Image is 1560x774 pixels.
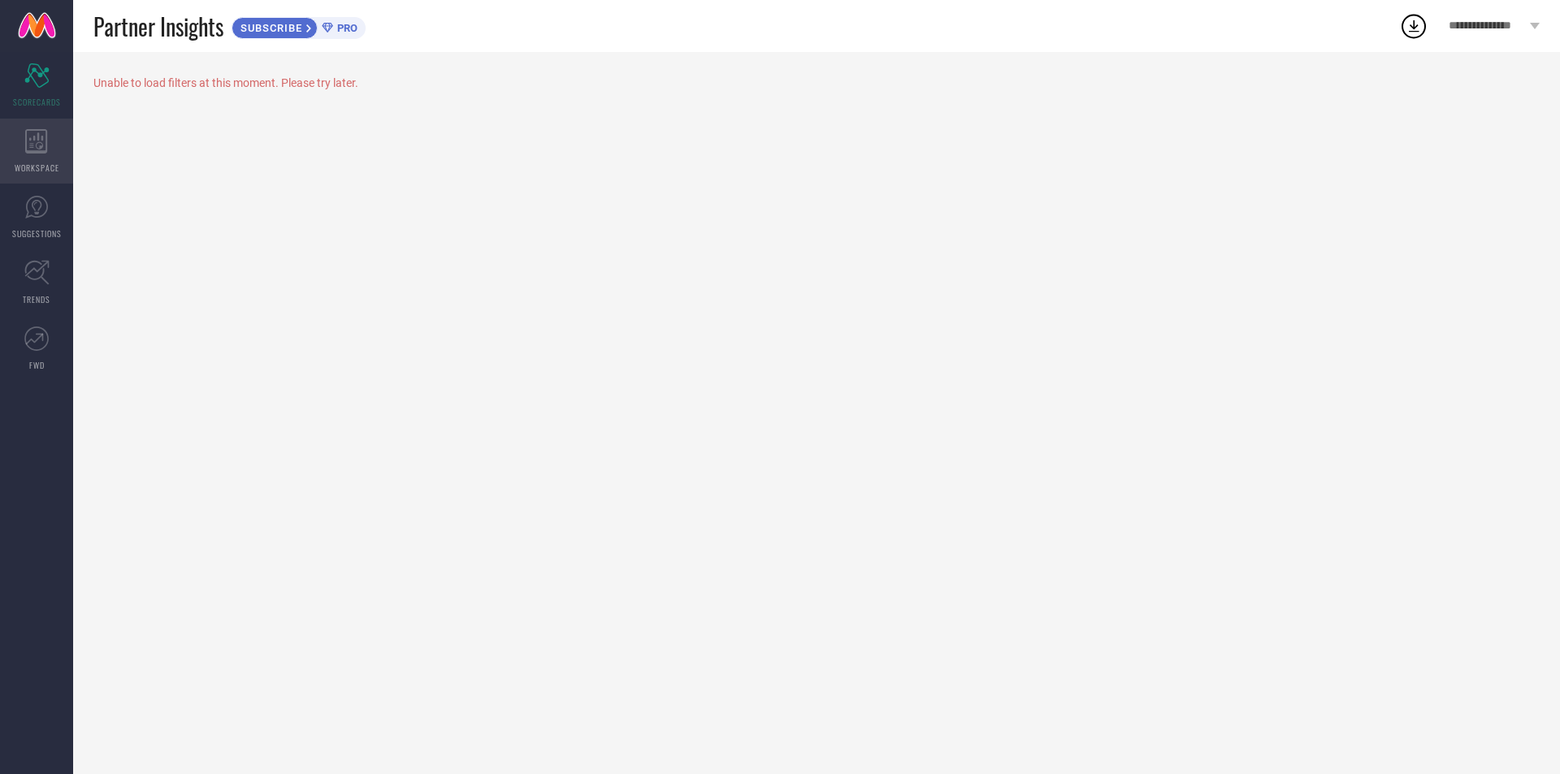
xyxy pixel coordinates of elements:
span: SUBSCRIBE [232,22,306,34]
span: SCORECARDS [13,96,61,108]
span: SUGGESTIONS [12,227,62,240]
span: FWD [29,359,45,371]
span: PRO [333,22,357,34]
span: WORKSPACE [15,162,59,174]
div: Unable to load filters at this moment. Please try later. [93,76,1540,89]
a: SUBSCRIBEPRO [232,13,366,39]
div: Open download list [1399,11,1428,41]
span: TRENDS [23,293,50,305]
span: Partner Insights [93,10,223,43]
